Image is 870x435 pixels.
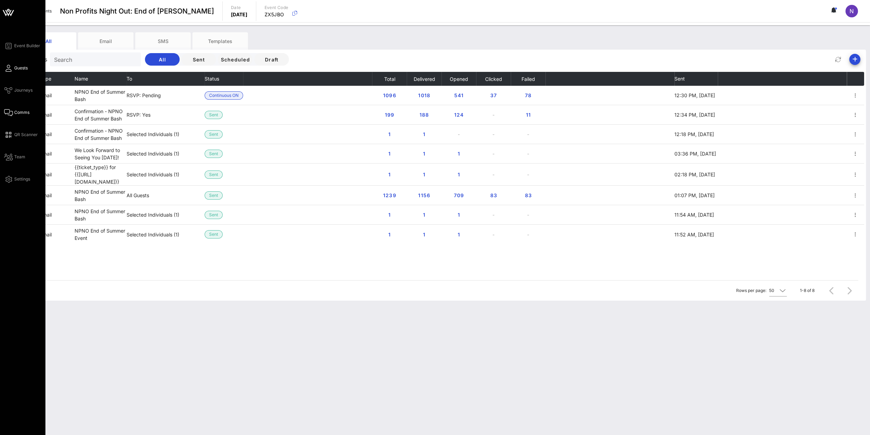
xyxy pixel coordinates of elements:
span: Type [40,76,51,82]
button: All [145,53,180,66]
th: Failed [511,72,545,86]
span: 02:18 PM, [DATE] [674,172,715,177]
button: Scheduled [218,53,252,66]
button: Delivered [413,72,435,86]
span: 1096 [382,92,396,98]
div: 50 [769,287,774,294]
span: 1 [384,212,395,218]
td: email [40,144,75,164]
span: Sent [187,57,210,62]
span: Name [75,76,88,82]
th: Sent [674,72,718,86]
span: 1 [384,131,395,137]
td: Selected Individuals (1) [127,125,205,144]
span: 11:54 AM, [DATE] [674,212,714,218]
td: Confirmation - NPNO End of Summer Bash [75,105,127,125]
button: 1 [448,228,470,241]
span: Comms [14,109,29,116]
td: {{ticket_type}} for {{[URL][DOMAIN_NAME]}} [75,164,127,186]
span: To [127,76,132,82]
td: email [40,86,75,105]
button: 1 [378,209,400,221]
span: Guests [14,65,28,71]
span: Clicked [485,76,502,82]
a: Comms [4,108,29,117]
span: Sent [674,76,685,82]
td: NPNO End of Summer Bash [75,205,127,225]
span: Sent [209,150,218,158]
th: Opened [441,72,476,86]
td: NPNO End of Summer Bash [75,86,127,105]
button: 1156 [412,189,436,202]
span: QR Scanner [14,132,38,138]
td: RSVP: Pending [127,86,205,105]
button: 1239 [377,189,402,202]
span: 1 [419,131,430,137]
td: email [40,105,75,125]
button: 1 [378,148,400,160]
td: Selected Individuals (1) [127,225,205,244]
div: 50Rows per page: [769,285,787,296]
span: Event Builder [14,43,40,49]
td: RSVP: Yes [127,105,205,125]
button: 1 [378,168,400,181]
td: email [40,125,75,144]
a: Settings [4,175,30,183]
span: 1239 [382,192,396,198]
span: Journeys [14,87,33,93]
span: Status [205,76,219,82]
td: email [40,225,75,244]
td: NPNO End of Summer Event [75,225,127,244]
th: Type [40,72,75,86]
button: Clicked [485,72,502,86]
span: 1 [384,232,395,237]
span: 1 [419,172,430,177]
td: Selected Individuals (1) [127,164,205,186]
td: email [40,164,75,186]
a: Event Builder [4,42,40,50]
span: 1 [419,212,430,218]
button: 1 [448,168,470,181]
span: 709 [453,192,464,198]
button: 124 [448,109,470,121]
button: 709 [448,189,470,202]
div: 1-8 of 8 [800,287,815,294]
span: Sent [209,192,218,199]
span: Settings [14,176,30,182]
span: 1 [384,151,395,157]
span: 83 [488,192,499,198]
span: 1 [419,232,430,237]
button: 188 [413,109,435,121]
span: Continuous ON [209,92,239,99]
td: Confirmation - NPNO End of Summer Bash [75,125,127,144]
button: 83 [517,189,539,202]
button: 83 [482,189,505,202]
button: 1 [448,148,470,160]
span: 188 [419,112,430,118]
button: 1 [413,128,435,141]
button: 1096 [377,89,402,102]
td: NPNO End of Summer Bash [75,186,127,205]
p: ZX5JBO [265,11,288,18]
td: All Guests [127,186,205,205]
span: 1156 [418,192,430,198]
p: Date [231,4,248,11]
div: SMS [135,32,191,50]
span: 37 [488,92,499,98]
td: Selected Individuals (1) [127,205,205,225]
p: Event Code [265,4,288,11]
th: To [127,72,205,86]
a: Journeys [4,86,33,94]
span: 11:52 AM, [DATE] [674,232,714,237]
th: Name [75,72,127,86]
span: 83 [523,192,534,198]
div: Templates [192,32,248,50]
span: 01:07 PM, [DATE] [674,192,715,198]
span: 1 [419,151,430,157]
span: 1 [453,172,464,177]
button: 37 [482,89,505,102]
span: Non Profits Night Out: End of [PERSON_NAME] [60,6,214,16]
button: 1 [378,228,400,241]
button: Total [384,72,395,86]
span: Opened [449,76,468,82]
